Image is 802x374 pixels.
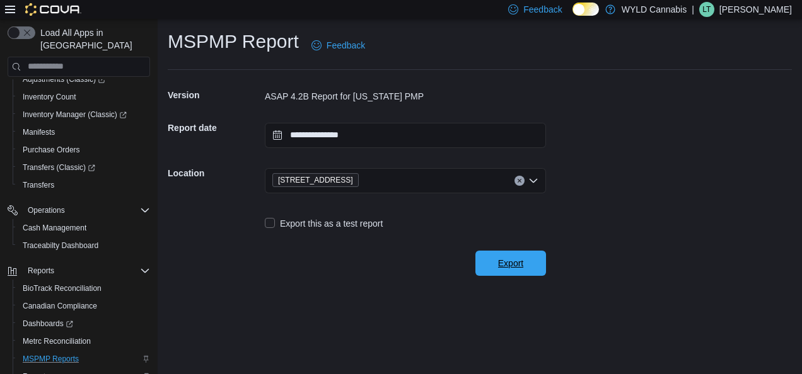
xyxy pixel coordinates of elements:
[13,237,155,254] button: Traceabilty Dashboard
[23,92,76,102] span: Inventory Count
[18,220,150,235] span: Cash Management
[13,315,155,332] a: Dashboards
[523,3,562,16] span: Feedback
[18,89,81,105] a: Inventory Count
[13,141,155,159] button: Purchase Orders
[23,180,54,190] span: Transfers
[13,106,155,123] a: Inventory Manager (Classic)
[168,115,262,140] h5: Report date
[18,316,78,331] a: Dashboards
[13,123,155,141] button: Manifests
[13,88,155,106] button: Inventory Count
[18,298,102,314] a: Canadian Compliance
[168,161,262,186] h5: Location
[278,174,353,186] span: [STREET_ADDRESS]
[18,238,103,253] a: Traceabilty Dashboard
[18,72,150,87] span: Adjustments (Classic)
[23,203,150,218] span: Operations
[13,219,155,237] button: Cash Management
[18,160,100,175] a: Transfers (Classic)
[702,2,711,17] span: LT
[28,266,54,276] span: Reports
[168,82,262,108] h5: Version
[18,107,132,122] a: Inventory Manager (Classic)
[3,262,155,280] button: Reports
[23,241,98,251] span: Traceabilty Dashboard
[23,336,91,346] span: Metrc Reconciliation
[475,251,546,276] button: Export
[13,159,155,176] a: Transfers (Classic)
[18,178,59,193] a: Transfers
[18,125,60,140] a: Manifests
[18,142,85,157] a: Purchase Orders
[364,173,365,188] input: Accessible screen reader label
[18,89,150,105] span: Inventory Count
[23,354,79,364] span: MSPMP Reports
[13,176,155,194] button: Transfers
[18,281,150,296] span: BioTrack Reconciliation
[514,176,525,186] button: Clear input
[498,257,523,269] span: Export
[272,173,359,187] span: 2348 Mt Pleasant Rd
[23,162,95,173] span: Transfers (Classic)
[23,145,80,155] span: Purchase Orders
[18,178,150,193] span: Transfers
[528,176,538,186] button: Open list of options
[622,2,687,17] p: WYLD Cannabis
[306,33,370,58] a: Feedback
[18,334,96,349] a: Metrc Reconciliation
[699,2,714,17] div: Lucas Todd
[25,3,81,16] img: Cova
[13,297,155,315] button: Canadian Compliance
[18,238,150,253] span: Traceabilty Dashboard
[18,160,150,175] span: Transfers (Classic)
[18,107,150,122] span: Inventory Manager (Classic)
[18,351,84,366] a: MSPMP Reports
[23,203,70,218] button: Operations
[18,125,150,140] span: Manifests
[3,201,155,219] button: Operations
[265,216,383,231] label: Export this as a test report
[265,123,546,148] input: Press the down key to open a popover containing a calendar.
[572,3,599,16] input: Dark Mode
[327,39,365,52] span: Feedback
[18,298,150,314] span: Canadian Compliance
[13,71,155,88] a: Adjustments (Classic)
[35,26,150,52] span: Load All Apps in [GEOGRAPHIC_DATA]
[18,142,150,157] span: Purchase Orders
[23,263,59,278] button: Reports
[23,263,150,278] span: Reports
[23,110,127,120] span: Inventory Manager (Classic)
[13,332,155,350] button: Metrc Reconciliation
[23,223,86,233] span: Cash Management
[23,127,55,137] span: Manifests
[265,90,546,103] div: ASAP 4.2B Report for [US_STATE] PMP
[18,220,91,235] a: Cash Management
[18,351,150,366] span: MSPMP Reports
[28,205,65,215] span: Operations
[23,283,102,293] span: BioTrack Reconciliation
[23,74,105,84] span: Adjustments (Classic)
[13,350,155,368] button: MSPMP Reports
[18,334,150,349] span: Metrc Reconciliation
[18,281,107,296] a: BioTrack Reconciliation
[13,280,155,297] button: BioTrack Reconciliation
[168,29,299,54] h1: MSPMP Report
[23,301,97,311] span: Canadian Compliance
[23,319,73,329] span: Dashboards
[18,72,110,87] a: Adjustments (Classic)
[719,2,792,17] p: [PERSON_NAME]
[18,316,150,331] span: Dashboards
[692,2,694,17] p: |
